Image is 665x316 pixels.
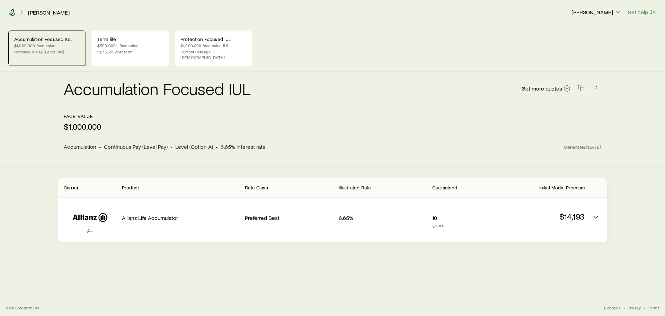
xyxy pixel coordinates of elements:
[28,9,70,16] a: [PERSON_NAME]
[623,305,625,310] span: •
[180,43,246,48] p: $1,000,000 face value IUL
[64,143,96,150] span: Accumulation
[14,49,80,54] p: Continuous Pay (Level Pay)
[245,214,333,221] p: Preferred Best
[175,31,252,66] a: Protection Focused IUL$1,000,000 face value IULCurrent until age [DEMOGRAPHIC_DATA]
[97,49,163,54] p: 10, 15, 20 year term
[432,185,458,190] span: Guaranteed
[432,223,491,228] p: years
[64,227,116,234] p: A+
[539,185,585,190] span: Initial Modal Premium
[216,143,218,150] span: •
[497,212,585,221] p: $14,193
[99,143,101,150] span: •
[628,305,641,310] a: Privacy
[64,185,79,190] span: Carrier
[64,122,101,131] p: $1,000,000
[14,36,80,42] p: Accumulation Focused IUL
[104,143,168,150] span: Continuous Pay (Level Pay)
[522,86,562,91] span: Get more quotes
[245,185,268,190] span: Rate Class
[221,143,266,150] span: 6.65% interest rate
[122,185,139,190] span: Product
[339,185,371,190] span: Illustrated Rate
[644,305,645,310] span: •
[564,144,601,150] span: Generated
[180,36,246,42] p: Protection Focused IUL
[64,113,101,119] p: face value
[339,214,427,221] p: 6.65%
[6,305,40,310] p: © 2025 Modern Life
[97,43,163,48] p: $500,000+ face value
[521,85,571,93] a: Get more quotes
[604,305,620,310] a: Licenses
[180,49,246,60] p: Current until age [DEMOGRAPHIC_DATA]
[97,36,163,42] p: Term life
[170,143,172,150] span: •
[571,9,621,16] p: [PERSON_NAME]
[58,178,607,242] div: Permanent quotes
[64,80,251,97] h2: Accumulation Focused IUL
[91,31,169,66] a: Term life$500,000+ face value10, 15, 20 year term
[627,8,657,16] button: Get help
[571,8,622,17] button: [PERSON_NAME]
[587,144,601,150] span: [DATE]
[122,214,239,221] p: Allianz Life Accumulator
[432,214,491,221] p: 10
[175,143,213,150] span: Level (Option A)
[14,43,80,48] p: $1,000,000 face value
[8,31,86,66] a: Accumulation Focused IUL$1,000,000 face valueContinuous Pay (Level Pay)
[648,305,659,310] a: Terms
